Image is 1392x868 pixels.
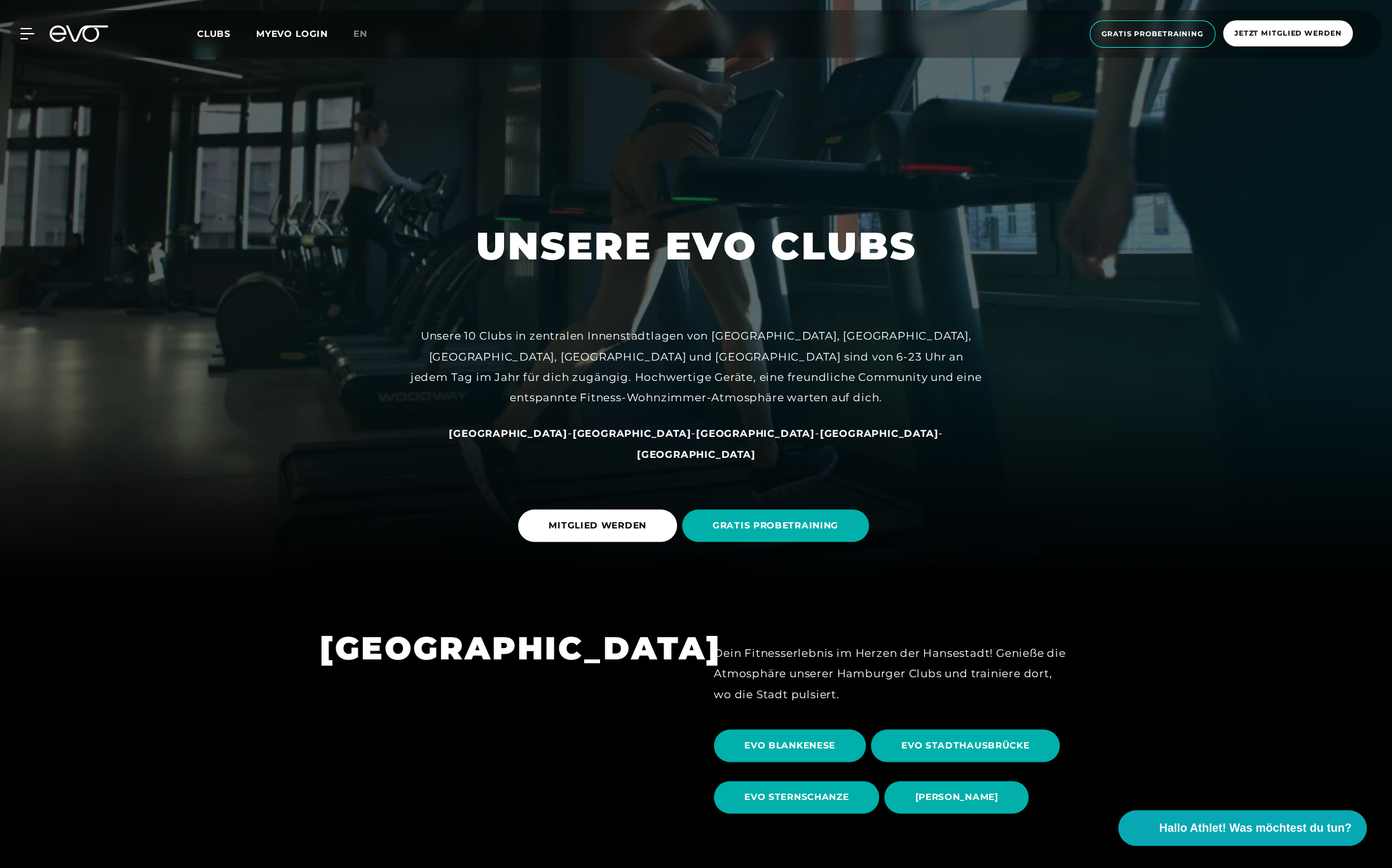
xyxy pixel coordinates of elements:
a: [PERSON_NAME] [884,771,1034,823]
span: [PERSON_NAME] [915,790,998,804]
span: [GEOGRAPHIC_DATA] [449,427,568,439]
a: Jetzt Mitglied werden [1219,20,1356,48]
button: Hallo Athlet! Was möchtest du tun? [1118,810,1367,846]
a: en [353,27,383,41]
span: Gratis Probetraining [1102,29,1203,39]
span: [GEOGRAPHIC_DATA] [637,448,756,460]
div: Unsere 10 Clubs in zentralen Innenstadtlagen von [GEOGRAPHIC_DATA], [GEOGRAPHIC_DATA], [GEOGRAPHI... [410,326,982,408]
span: EVO BLANKENESE [744,739,835,752]
a: [GEOGRAPHIC_DATA] [696,427,815,439]
span: Hallo Athlet! Was möchtest du tun? [1159,820,1351,837]
a: MITGLIED WERDEN [518,500,682,551]
a: EVO STADTHAUSBRÜCKE [871,720,1065,771]
span: [GEOGRAPHIC_DATA] [819,427,938,439]
span: MITGLIED WERDEN [549,519,646,532]
a: EVO BLANKENESE [714,720,871,771]
div: - - - - [410,423,982,464]
a: GRATIS PROBETRAINING [682,500,874,551]
a: EVO STERNSCHANZE [714,771,884,823]
span: GRATIS PROBETRAINING [713,519,838,532]
a: [GEOGRAPHIC_DATA] [573,427,692,439]
span: Clubs [197,28,231,39]
span: [GEOGRAPHIC_DATA] [573,427,692,439]
h1: [GEOGRAPHIC_DATA] [320,628,678,669]
span: [GEOGRAPHIC_DATA] [696,427,815,439]
div: Dein Fitnesserlebnis im Herzen der Hansestadt! Genieße die Atmosphäre unserer Hamburger Clubs und... [714,643,1072,705]
a: Clubs [197,27,256,39]
a: Gratis Probetraining [1086,20,1219,48]
a: [GEOGRAPHIC_DATA] [819,427,938,439]
a: MYEVO LOGIN [256,28,328,39]
span: EVO STADTHAUSBRÜCKE [901,739,1029,752]
a: [GEOGRAPHIC_DATA] [637,448,756,460]
span: EVO STERNSCHANZE [744,790,849,804]
span: en [353,28,367,39]
h1: UNSERE EVO CLUBS [476,221,917,271]
span: Jetzt Mitglied werden [1234,28,1341,39]
a: [GEOGRAPHIC_DATA] [449,427,568,439]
